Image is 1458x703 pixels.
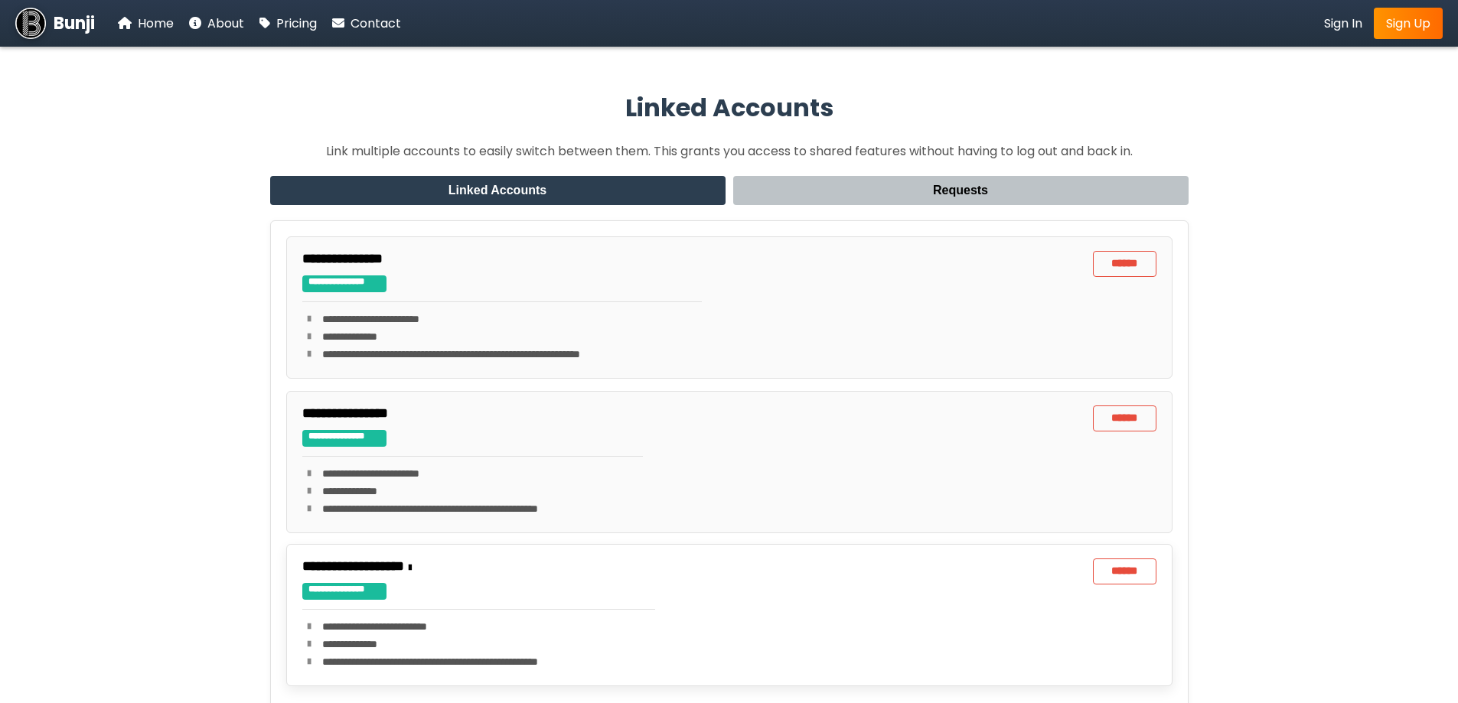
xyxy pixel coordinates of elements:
[259,14,317,33] a: Pricing
[1374,8,1443,39] a: Sign Up
[351,15,401,32] span: Contact
[270,176,726,205] button: Linked Accounts
[138,15,174,32] span: Home
[1324,14,1362,33] a: Sign In
[15,8,95,38] a: Bunji
[332,14,401,33] a: Contact
[207,15,244,32] span: About
[118,14,174,33] a: Home
[270,142,1189,161] p: Link multiple accounts to easily switch between them. This grants you access to shared features w...
[15,8,46,38] img: Bunji Dental Referral Management
[270,90,1189,126] h2: Linked Accounts
[1324,15,1362,32] span: Sign In
[54,11,95,36] span: Bunji
[733,176,1189,205] button: Requests
[1386,15,1430,32] span: Sign Up
[276,15,317,32] span: Pricing
[189,14,244,33] a: About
